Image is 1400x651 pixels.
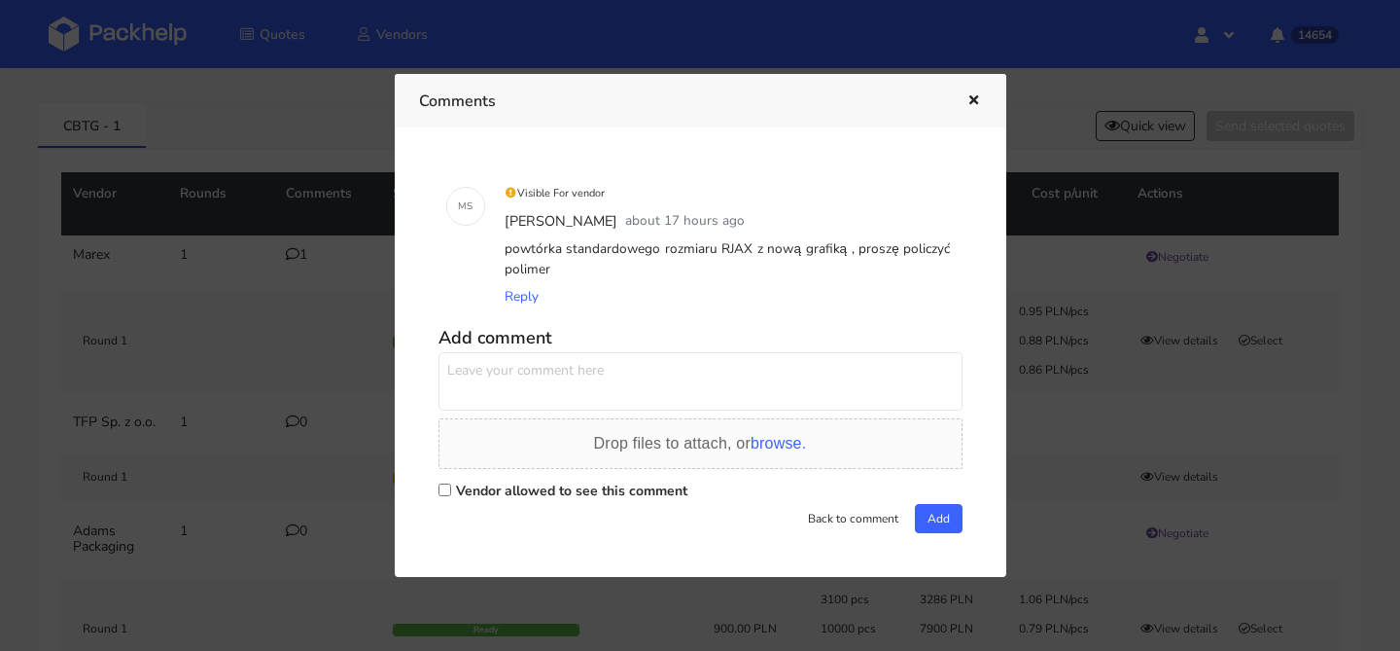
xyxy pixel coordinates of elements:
button: Add [915,504,962,533]
label: Vendor allowed to see this comment [456,482,687,500]
div: [PERSON_NAME] [501,207,621,236]
div: about 17 hours ago [621,207,749,236]
button: Back to comment [795,504,911,533]
h5: Add comment [438,327,962,349]
span: Reply [505,287,539,306]
span: M [458,194,467,219]
span: browse. [751,435,806,452]
span: S [467,194,472,219]
h3: Comments [419,88,937,115]
small: Visible For vendor [505,186,606,200]
div: powtórka standardowego rozmiaru RJAX z nową grafiką , proszę policzyć polimer [501,235,955,283]
span: Drop files to attach, or [594,435,807,452]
